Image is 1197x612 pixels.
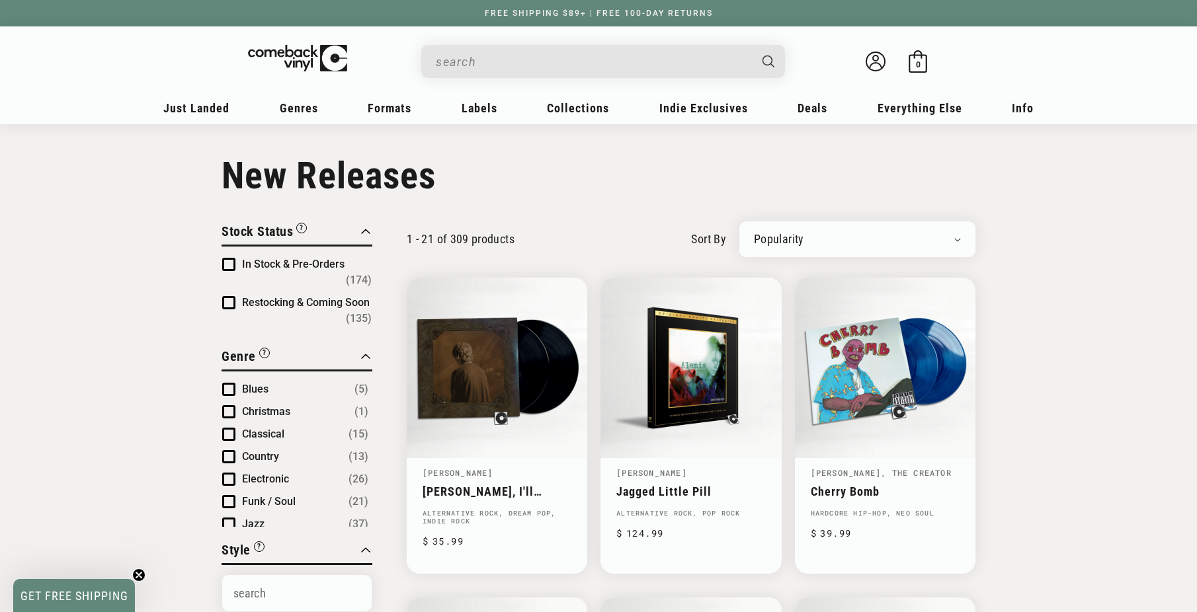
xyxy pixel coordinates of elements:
span: Number of products: (135) [346,311,372,326]
span: Stock Status [222,223,293,239]
span: Collections [547,101,609,115]
span: Jazz [242,517,265,530]
span: Number of products: (15) [349,426,368,442]
a: FREE SHIPPING $89+ | FREE 100-DAY RETURNS [472,9,726,18]
span: Electronic [242,473,289,485]
span: Number of products: (174) [346,272,372,288]
button: Filter by Genre [222,346,270,369]
span: Number of products: (1) [354,404,368,420]
span: In Stock & Pre-Orders [242,258,345,270]
input: Search Options [222,575,372,611]
span: Just Landed [163,101,229,115]
span: Funk / Soul [242,495,296,508]
a: Cherry Bomb [811,484,960,498]
span: Everything Else [878,101,962,115]
span: Indie Exclusives [659,101,748,115]
input: When autocomplete results are available use up and down arrows to review and enter to select [436,48,749,75]
span: Restocking & Coming Soon [242,296,370,309]
span: GET FREE SHIPPING [21,589,128,603]
span: 0 [916,59,921,69]
span: Genre [222,348,256,364]
button: Filter by Style [222,540,265,563]
button: Search [751,45,787,78]
button: Close teaser [132,568,145,582]
span: Formats [368,101,411,115]
label: sort by [691,230,726,248]
div: Search [421,45,785,78]
a: Jagged Little Pill [616,484,765,498]
a: [PERSON_NAME] [423,467,493,478]
p: 1 - 21 of 309 products [407,232,515,246]
span: Info [1012,101,1034,115]
a: [PERSON_NAME] [616,467,687,478]
span: Number of products: (21) [349,494,368,510]
h1: New Releases [222,154,975,198]
span: Number of products: (37) [349,516,368,532]
a: [PERSON_NAME], I'll Always Love You [423,484,571,498]
span: Classical [242,428,284,440]
span: Number of products: (13) [349,449,368,465]
span: Country [242,450,279,463]
span: Style [222,542,251,558]
span: Number of products: (26) [349,471,368,487]
span: Blues [242,383,268,395]
button: Filter by Stock Status [222,221,307,245]
span: Genres [280,101,318,115]
a: [PERSON_NAME], The Creator [811,467,952,478]
div: GET FREE SHIPPINGClose teaser [13,579,135,612]
span: Deals [798,101,827,115]
span: Christmas [242,405,290,418]
span: Number of products: (5) [354,381,368,397]
span: Labels [462,101,497,115]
